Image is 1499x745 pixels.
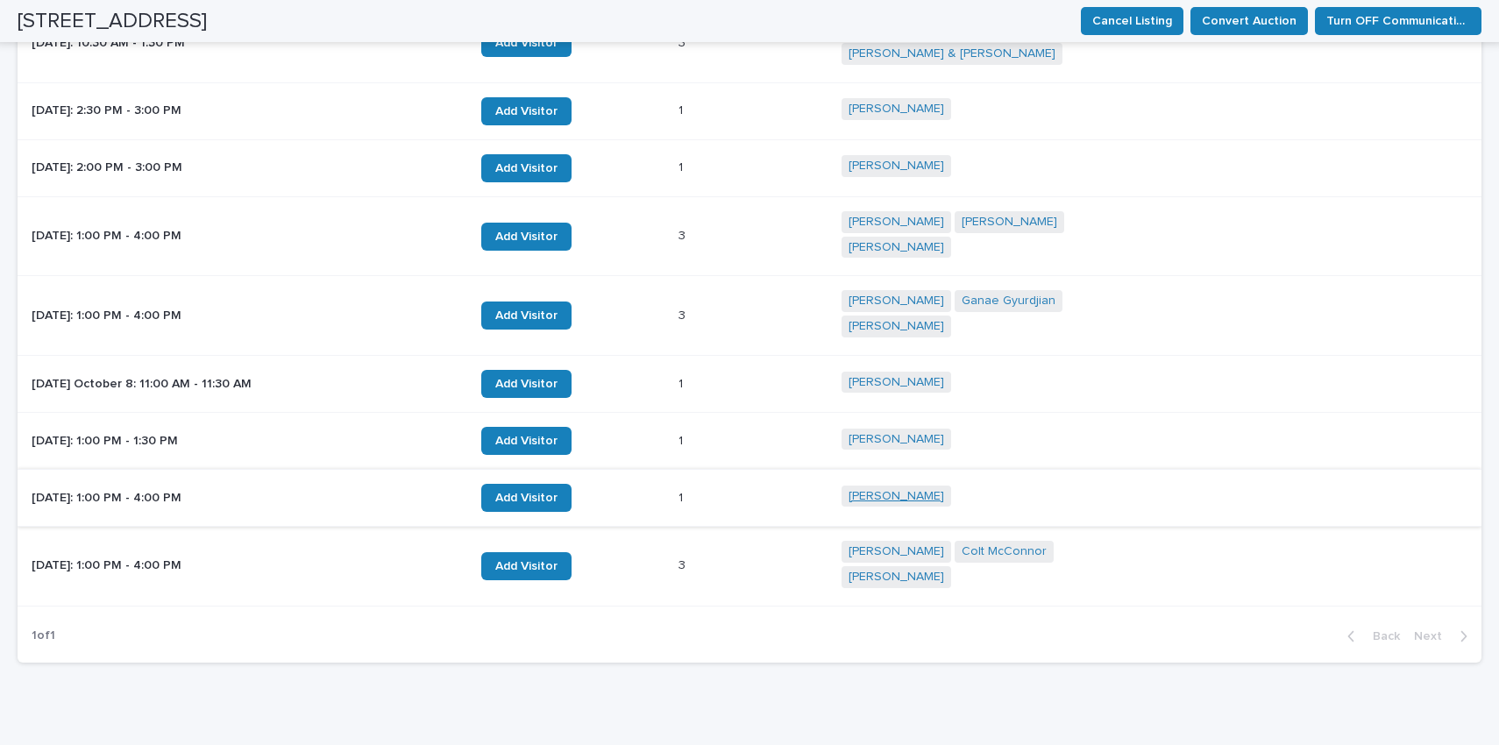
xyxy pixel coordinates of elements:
a: [PERSON_NAME] [849,375,944,390]
tr: [DATE]: 2:00 PM - 3:00 PMAdd Visitor11 [PERSON_NAME] [18,139,1481,196]
a: Add Visitor [481,29,572,57]
span: Add Visitor [495,224,558,249]
a: [PERSON_NAME] [849,159,944,174]
a: [PERSON_NAME] [849,102,944,117]
p: [DATE]: 1:00 PM - 4:00 PM [32,558,338,573]
h2: [STREET_ADDRESS] [18,9,207,34]
p: [DATE]: 1:00 PM - 4:00 PM [32,491,338,506]
span: Add Visitor [495,303,558,328]
a: [PERSON_NAME] [849,544,944,559]
a: Add Visitor [481,97,572,125]
span: Add Visitor [495,486,558,510]
p: [DATE]: 1:00 PM - 4:00 PM [32,309,338,323]
tr: [DATE]: 10:30 AM - 1:30 PMAdd Visitor33 [PERSON_NAME] [PERSON_NAME] [PERSON_NAME] & [PERSON_NAME] [18,4,1481,83]
span: Add Visitor [495,31,558,55]
p: [DATE]: 2:30 PM - 3:00 PM [32,103,338,118]
span: Add Visitor [495,429,558,453]
p: 3 [678,555,689,573]
tr: [DATE]: 1:00 PM - 4:00 PMAdd Visitor33 [PERSON_NAME] Ganae Gyurdjian [PERSON_NAME] [18,276,1481,356]
a: [PERSON_NAME] [849,489,944,504]
tr: [DATE]: 1:00 PM - 4:00 PMAdd Visitor33 [PERSON_NAME] [PERSON_NAME] [PERSON_NAME] [18,196,1481,276]
tr: [DATE]: 1:00 PM - 4:00 PMAdd Visitor33 [PERSON_NAME] Colt McConnor [PERSON_NAME] [18,526,1481,606]
span: Next [1414,624,1453,649]
a: [PERSON_NAME] [849,319,944,334]
a: [PERSON_NAME] [849,432,944,447]
a: Add Visitor [481,484,572,512]
p: 3 [678,305,689,323]
p: 1 [678,487,686,506]
tr: [DATE]: 2:30 PM - 3:00 PMAdd Visitor11 [PERSON_NAME] [18,82,1481,139]
span: Add Visitor [495,372,558,396]
p: [DATE]: 2:00 PM - 3:00 PM [32,160,338,175]
tr: [DATE] October 8: 11:00 AM - 11:30 AMAdd Visitor11 [PERSON_NAME] [18,355,1481,412]
span: Cancel Listing [1092,6,1172,36]
button: Convert Auction [1190,7,1308,35]
tr: [DATE]: 1:00 PM - 4:00 PMAdd Visitor11 [PERSON_NAME] [18,469,1481,526]
a: [PERSON_NAME] & [PERSON_NAME] [849,46,1055,61]
a: [PERSON_NAME] [849,240,944,255]
button: Cancel Listing [1081,7,1183,35]
a: Add Visitor [481,302,572,330]
a: Add Visitor [481,370,572,398]
a: Colt McConnor [962,544,1047,559]
span: Add Visitor [495,156,558,181]
span: Turn OFF Communication [1326,6,1470,36]
a: [PERSON_NAME] [849,570,944,585]
a: [PERSON_NAME] [849,215,944,230]
button: Back [1333,624,1407,649]
tr: [DATE]: 1:00 PM - 1:30 PMAdd Visitor11 [PERSON_NAME] [18,412,1481,469]
span: Add Visitor [495,554,558,578]
p: [DATE]: 10:30 AM - 1:30 PM [32,36,338,51]
p: [DATE] October 8: 11:00 AM - 11:30 AM [32,377,338,392]
p: 3 [678,225,689,244]
p: 1 [678,430,686,449]
button: Next [1407,624,1481,649]
a: Ganae Gyurdjian [962,294,1055,309]
p: 1 [678,157,686,175]
p: 1 [678,373,686,392]
p: 1 of 1 [18,614,69,657]
a: Add Visitor [481,154,572,182]
a: [PERSON_NAME] [849,294,944,309]
a: Add Visitor [481,552,572,580]
a: Add Visitor [481,427,572,455]
button: Turn OFF Communication [1315,7,1481,35]
p: [DATE]: 1:00 PM - 4:00 PM [32,229,338,244]
a: [PERSON_NAME] [962,215,1057,230]
p: 1 [678,100,686,118]
a: Add Visitor [481,223,572,251]
p: [DATE]: 1:00 PM - 1:30 PM [32,434,338,449]
span: Convert Auction [1202,6,1297,36]
span: Add Visitor [495,99,558,124]
span: Back [1362,624,1400,649]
